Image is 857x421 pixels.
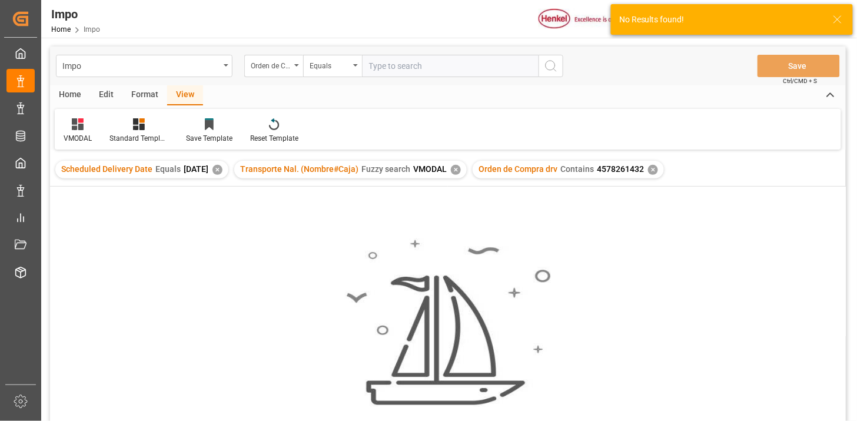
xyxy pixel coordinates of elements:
[184,164,208,174] span: [DATE]
[345,238,551,407] img: smooth_sailing.jpeg
[250,133,298,144] div: Reset Template
[167,85,203,105] div: View
[155,164,181,174] span: Equals
[251,58,291,71] div: Orden de Compra drv
[240,164,358,174] span: Transporte Nal. (Nombre#Caja)
[62,58,220,72] div: Impo
[244,55,303,77] button: open menu
[758,55,840,77] button: Save
[56,55,232,77] button: open menu
[539,9,637,29] img: Henkel%20logo.jpg_1689854090.jpg
[186,133,232,144] div: Save Template
[90,85,122,105] div: Edit
[51,25,71,34] a: Home
[50,85,90,105] div: Home
[310,58,350,71] div: Equals
[648,165,658,175] div: ✕
[64,133,92,144] div: VMODAL
[122,85,167,105] div: Format
[783,77,818,85] span: Ctrl/CMD + S
[303,55,362,77] button: open menu
[479,164,557,174] span: Orden de Compra drv
[361,164,410,174] span: Fuzzy search
[212,165,222,175] div: ✕
[61,164,152,174] span: Scheduled Delivery Date
[560,164,594,174] span: Contains
[619,14,822,26] div: No Results found!
[451,165,461,175] div: ✕
[597,164,644,174] span: 4578261432
[413,164,447,174] span: VMODAL
[362,55,539,77] input: Type to search
[539,55,563,77] button: search button
[109,133,168,144] div: Standard Templates
[51,5,100,23] div: Impo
